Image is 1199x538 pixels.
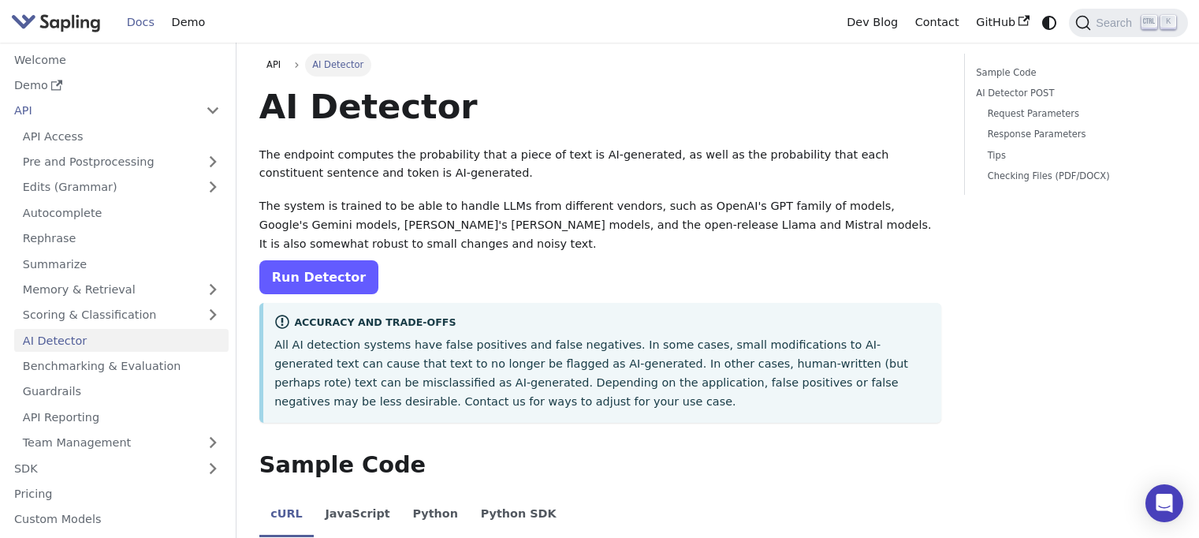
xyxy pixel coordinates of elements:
a: Rephrase [14,227,229,250]
button: Expand sidebar category 'SDK' [197,457,229,480]
button: Switch between dark and light mode (currently system mode) [1038,11,1061,34]
nav: Breadcrumbs [259,54,941,76]
a: GitHub [967,10,1037,35]
a: Memory & Retrieval [14,278,229,301]
a: Tips [988,148,1165,163]
a: Guardrails [14,380,229,403]
kbd: K [1160,15,1176,29]
li: JavaScript [314,494,401,538]
span: Search [1091,17,1141,29]
span: AI Detector [305,54,371,76]
li: Python SDK [469,494,568,538]
a: Scoring & Classification [14,304,229,327]
div: Accuracy and Trade-offs [274,314,930,333]
a: Custom Models [6,508,229,531]
a: Welcome [6,48,229,71]
p: The endpoint computes the probability that a piece of text is AI-generated, as well as the probab... [259,146,941,184]
a: Sapling.ai [11,11,106,34]
a: Team Management [14,432,229,454]
a: SDK [6,457,197,480]
a: Dev Blog [838,10,906,35]
a: Summarize [14,252,229,275]
li: Python [401,494,469,538]
a: Edits (Grammar) [14,176,229,199]
a: Pricing [6,483,229,506]
a: Demo [6,74,229,97]
a: API [259,54,289,76]
a: Request Parameters [988,106,1165,121]
a: AI Detector POST [976,86,1171,101]
a: Docs [118,10,163,35]
a: API Access [14,125,229,148]
span: API [266,59,281,70]
a: Benchmarking & Evaluation [14,355,229,378]
div: Open Intercom Messenger [1145,484,1183,522]
p: The system is trained to be able to handle LLMs from different vendors, such as OpenAI's GPT fami... [259,197,941,253]
a: Demo [163,10,214,35]
a: AI Detector [14,329,229,352]
button: Search (Ctrl+K) [1069,9,1187,37]
a: Run Detector [259,260,378,294]
h1: AI Detector [259,85,941,128]
a: Autocomplete [14,201,229,224]
a: API Reporting [14,405,229,428]
p: All AI detection systems have false positives and false negatives. In some cases, small modificat... [274,336,930,411]
button: Collapse sidebar category 'API' [197,99,229,122]
h2: Sample Code [259,451,941,480]
a: Response Parameters [988,127,1165,142]
a: API [6,99,197,122]
img: Sapling.ai [11,11,101,34]
a: Contact [907,10,968,35]
a: Sample Code [976,65,1171,80]
a: Checking Files (PDF/DOCX) [988,169,1165,184]
a: Pre and Postprocessing [14,151,229,174]
li: cURL [259,494,314,538]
